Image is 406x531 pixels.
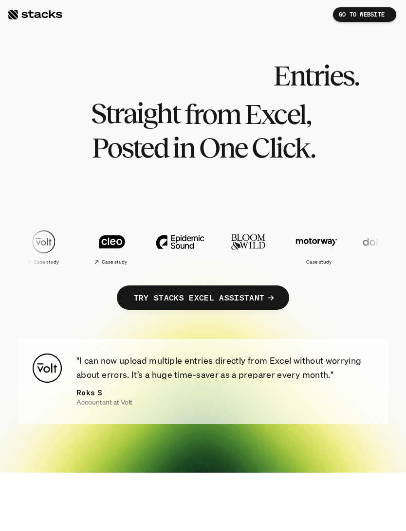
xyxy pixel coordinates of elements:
[91,96,180,130] span: Straight
[295,259,320,265] h2: Case study
[90,259,116,265] h2: Case study
[273,59,358,93] span: Entries.
[273,225,336,269] a: Case study
[76,387,103,398] p: Roks S
[22,259,48,265] h2: Case study
[43,58,176,92] span: AI-powered
[181,58,269,92] span: Journal
[333,7,396,22] a: GO TO WEBSITE
[57,172,349,209] p: Automate journal entries with the Stacks Excel Assistant. Eliminate cumbersome, error-prone uploa...
[185,97,240,131] span: from
[172,131,194,165] span: in
[252,131,314,165] span: Click.
[134,291,264,305] p: TRY STACKS EXCEL ASSISTANT
[244,97,311,131] span: Excel,
[92,131,168,165] span: Posted
[339,11,385,18] p: GO TO WEBSITE
[199,131,247,165] span: One
[76,398,132,407] p: Accountant at Volt
[117,285,289,310] a: TRY STACKS EXCEL ASSISTANT
[0,225,64,269] a: Case study
[76,354,373,382] p: "I can now upload multiple entries directly from Excel without worrying about errors. It’s a huge...
[69,225,132,269] a: Case study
